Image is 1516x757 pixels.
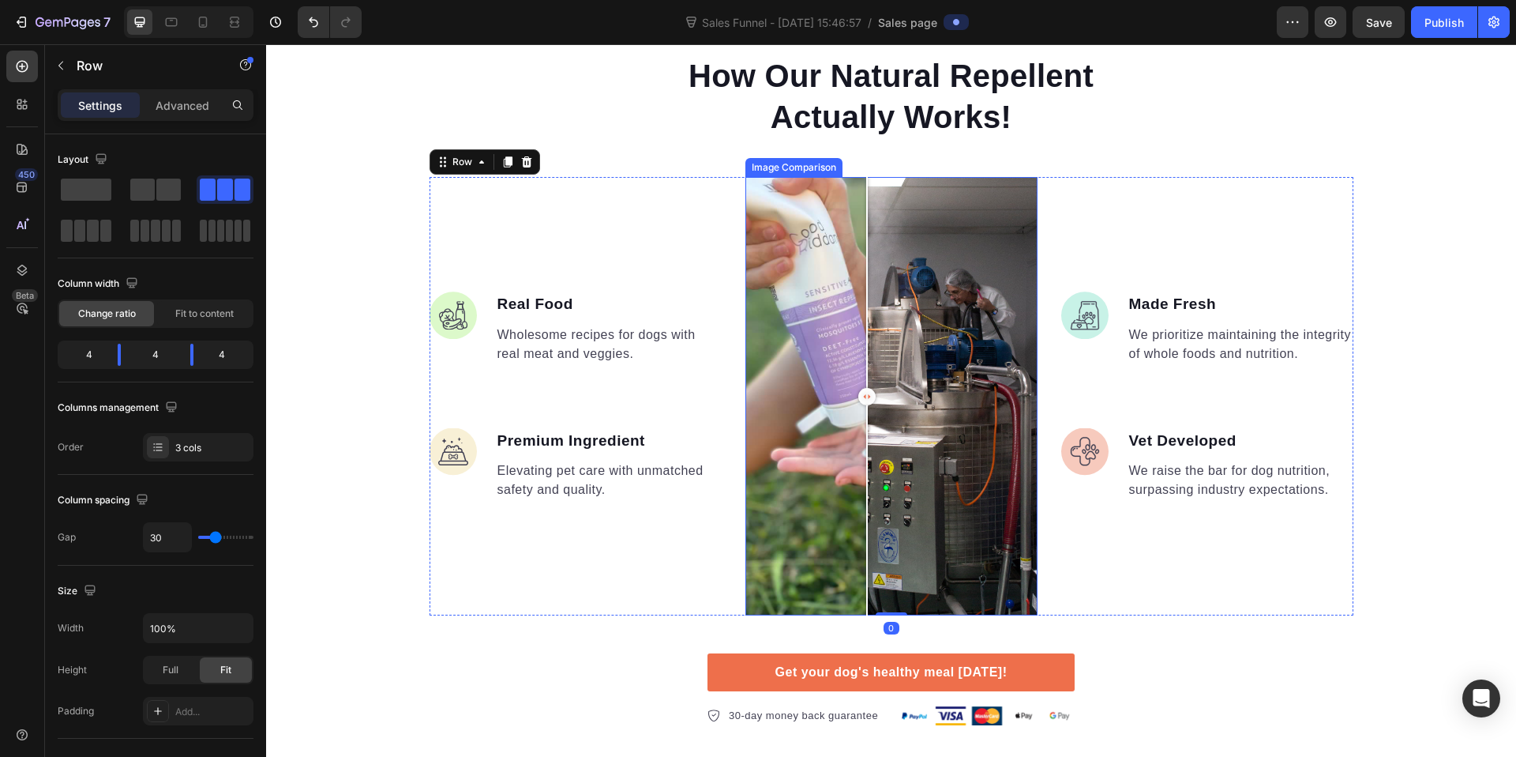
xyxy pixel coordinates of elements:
[482,116,573,130] div: Image Comparison
[863,281,1086,319] p: We prioritize maintaining the integrity of whole foods and nutrition.
[795,247,842,295] img: 495611768014373769-0ddaf283-d883-4af8-a027-91e985d2d7ff.svg
[58,397,181,419] div: Columns management
[1424,14,1464,31] div: Publish
[266,44,1516,757] iframe: Design area
[699,14,865,31] span: Sales Funnel - [DATE] 15:46:57
[175,705,250,719] div: Add...
[58,704,94,718] div: Padding
[77,56,211,75] p: Row
[1411,6,1477,38] button: Publish
[15,168,38,181] div: 450
[6,6,118,38] button: 7
[206,344,250,366] div: 4
[78,97,122,114] p: Settings
[617,578,633,590] div: 0
[133,344,178,366] div: 4
[441,609,809,647] a: Get your dog's healthy meal [DATE]!
[868,14,872,31] span: /
[175,307,234,321] span: Fit to content
[220,663,231,677] span: Fit
[58,581,99,602] div: Size
[144,614,253,642] input: Auto
[58,490,152,511] div: Column spacing
[175,441,250,455] div: 3 cols
[863,249,1086,272] p: Made Fresh
[58,663,87,677] div: Height
[58,149,111,171] div: Layout
[1366,16,1392,29] span: Save
[463,664,612,680] p: 30-day money back guarantee
[156,97,209,114] p: Advanced
[1462,680,1500,717] div: Open Intercom Messenger
[103,13,111,32] p: 7
[78,307,136,321] span: Change ratio
[863,386,1086,409] p: Vet Developed
[58,440,84,454] div: Order
[163,663,178,677] span: Full
[509,619,741,638] div: Get your dog's healthy meal [DATE]!
[61,344,105,366] div: 4
[878,14,937,31] span: Sales page
[58,621,84,635] div: Width
[183,111,209,125] div: Row
[58,273,141,295] div: Column width
[863,417,1086,455] p: We raise the bar for dog nutrition, surpassing industry expectations.
[633,662,809,681] img: 495611768014373769-47762bdc-c92b-46d1-973d-50401e2847fe.png
[12,289,38,302] div: Beta
[298,6,362,38] div: Undo/Redo
[144,523,191,552] input: Auto
[1353,6,1405,38] button: Save
[58,530,76,544] div: Gap
[795,384,842,431] img: 495611768014373769-d4553f9c-1354-4975-ab50-2180f54a6ce8.svg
